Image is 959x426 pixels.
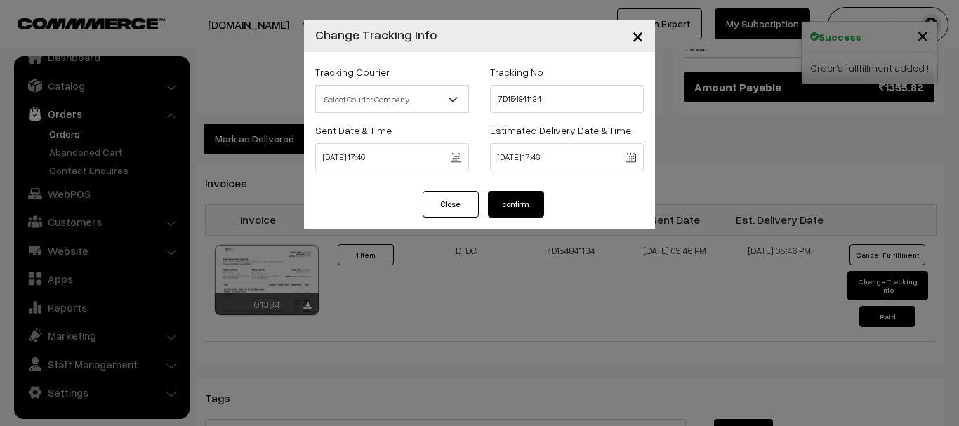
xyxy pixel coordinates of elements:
input: Sent Date & Time [315,143,469,171]
h4: Change Tracking Info [315,25,437,44]
label: Estimated Delivery Date & Time [490,123,631,138]
input: Tracking No [490,85,644,113]
button: Close [423,191,479,218]
input: Estimated Delivery Date & Time [490,143,644,171]
button: Close [621,14,655,58]
span: Select Courier Company [315,85,469,113]
span: × [632,22,644,48]
span: Select Courier Company [316,87,468,112]
button: confirm [488,191,544,218]
label: Sent Date & Time [315,123,392,138]
label: Tracking Courier [315,65,390,79]
label: Tracking No [490,65,543,79]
